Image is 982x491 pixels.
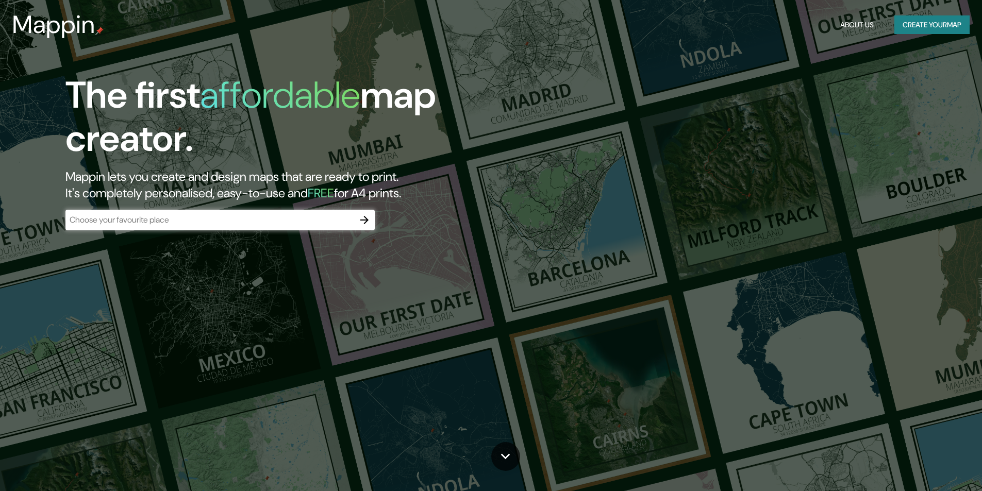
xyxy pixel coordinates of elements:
h3: Mappin [12,10,95,39]
input: Choose your favourite place [65,214,354,226]
h5: FREE [308,185,334,201]
h1: affordable [200,71,360,119]
img: mappin-pin [95,27,104,35]
iframe: Help widget launcher [890,451,971,480]
button: Create yourmap [894,15,970,35]
button: About Us [836,15,878,35]
h1: The first map creator. [65,74,557,168]
h2: Mappin lets you create and design maps that are ready to print. It's completely personalised, eas... [65,168,557,201]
